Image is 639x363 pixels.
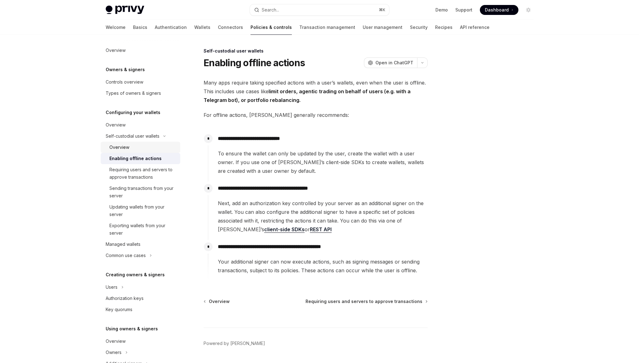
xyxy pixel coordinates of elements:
[379,7,385,12] span: ⌘ K
[106,78,143,86] div: Controls overview
[106,121,126,129] div: Overview
[101,183,180,201] a: Sending transactions from your server
[435,20,453,35] a: Recipes
[101,239,180,250] a: Managed wallets
[106,306,132,313] div: Key quorums
[106,283,117,291] div: Users
[101,153,180,164] a: Enabling offline actions
[106,295,144,302] div: Authorization keys
[101,45,180,56] a: Overview
[480,5,518,15] a: Dashboard
[101,282,180,293] button: Toggle Users section
[109,203,177,218] div: Updating wallets from your server
[109,185,177,200] div: Sending transactions from your server
[106,271,165,278] h5: Creating owners & signers
[101,347,180,358] button: Toggle Owners section
[101,250,180,261] button: Toggle Common use cases section
[375,60,413,66] span: Open in ChatGPT
[106,349,122,356] div: Owners
[106,90,161,97] div: Types of owners & signers
[101,201,180,220] a: Updating wallets from your server
[204,111,428,119] span: For offline actions, [PERSON_NAME] generally recommends:
[101,88,180,99] a: Types of owners & signers
[155,20,187,35] a: Authentication
[109,222,177,237] div: Exporting wallets from your server
[101,131,180,142] button: Toggle Self-custodial user wallets section
[133,20,147,35] a: Basics
[455,7,472,13] a: Support
[109,155,162,162] div: Enabling offline actions
[101,142,180,153] a: Overview
[204,48,428,54] div: Self-custodial user wallets
[101,220,180,239] a: Exporting wallets from your server
[194,20,210,35] a: Wallets
[204,88,411,103] strong: limit orders, agentic trading on behalf of users (e.g. with a Telegram bot), or portfolio rebalan...
[109,144,129,151] div: Overview
[364,57,417,68] button: Open in ChatGPT
[204,340,265,347] a: Powered by [PERSON_NAME]
[460,20,490,35] a: API reference
[106,109,160,116] h5: Configuring your wallets
[435,7,448,13] a: Demo
[363,20,402,35] a: User management
[101,76,180,88] a: Controls overview
[218,257,427,275] span: Your additional signer can now execute actions, such as signing messages or sending transactions,...
[106,325,158,333] h5: Using owners & signers
[204,298,230,305] a: Overview
[218,199,427,234] span: Next, add an authorization key controlled by your server as an additional signer on the wallet. Y...
[106,132,159,140] div: Self-custodial user wallets
[204,57,305,68] h1: Enabling offline actions
[101,304,180,315] a: Key quorums
[101,164,180,183] a: Requiring users and servers to approve transactions
[106,252,146,259] div: Common use cases
[410,20,428,35] a: Security
[106,241,140,248] div: Managed wallets
[485,7,509,13] span: Dashboard
[209,298,230,305] span: Overview
[299,20,355,35] a: Transaction management
[250,4,389,16] button: Open search
[306,298,422,305] span: Requiring users and servers to approve transactions
[218,149,427,175] span: To ensure the wallet can only be updated by the user, create the wallet with a user owner. If you...
[106,338,126,345] div: Overview
[251,20,292,35] a: Policies & controls
[264,226,305,233] a: client-side SDKs
[101,119,180,131] a: Overview
[106,47,126,54] div: Overview
[218,20,243,35] a: Connectors
[523,5,533,15] button: Toggle dark mode
[106,66,145,73] h5: Owners & signers
[262,6,279,14] div: Search...
[204,78,428,104] span: Many apps require taking specified actions with a user’s wallets, even when the user is offline. ...
[109,166,177,181] div: Requiring users and servers to approve transactions
[310,226,332,233] a: REST API
[306,298,427,305] a: Requiring users and servers to approve transactions
[101,293,180,304] a: Authorization keys
[106,6,144,14] img: light logo
[101,336,180,347] a: Overview
[106,20,126,35] a: Welcome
